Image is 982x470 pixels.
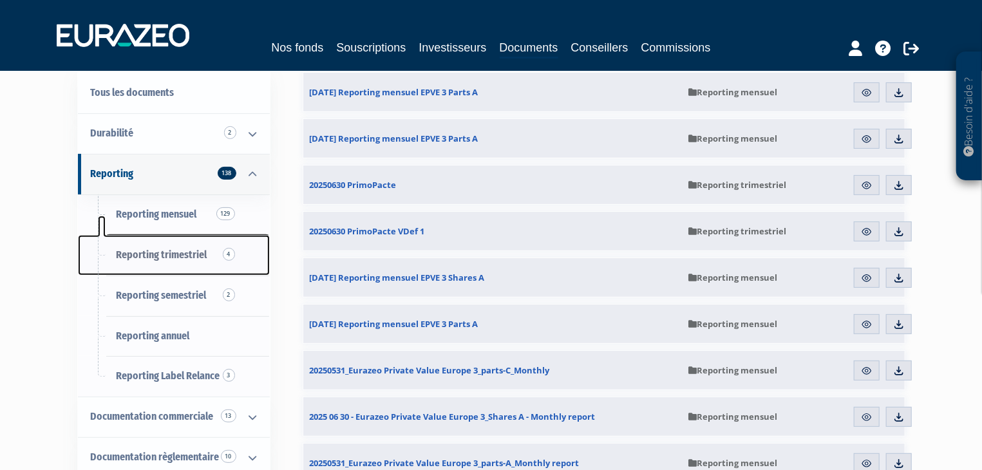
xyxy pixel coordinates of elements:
img: download.svg [893,411,905,423]
a: Documentation commerciale 13 [78,397,270,437]
span: Reporting trimestriel [688,179,786,191]
img: download.svg [893,180,905,191]
span: Reporting mensuel [117,208,197,220]
span: Reporting [91,167,134,180]
span: Reporting mensuel [688,86,777,98]
span: [DATE] Reporting mensuel EPVE 3 Parts A [310,86,478,98]
img: download.svg [893,319,905,330]
a: 2025 06 30 - Eurazeo Private Value Europe 3_Shares A - Monthly report [303,397,682,436]
span: Reporting mensuel [688,364,777,376]
a: 20250630 PrimoPacte VDef 1 [303,212,682,250]
a: 20250630 PrimoPacte [303,165,682,204]
span: 2025 06 30 - Eurazeo Private Value Europe 3_Shares A - Monthly report [310,411,596,422]
a: Commissions [641,39,711,57]
span: 20250531_Eurazeo Private Value Europe 3_parts-C_Monthly [310,364,550,376]
a: 20250531_Eurazeo Private Value Europe 3_parts-C_Monthly [303,351,682,390]
a: Nos fonds [271,39,323,57]
img: eye.svg [861,411,873,423]
span: [DATE] Reporting mensuel EPVE 3 Shares A [310,272,485,283]
span: 20250531_Eurazeo Private Value Europe 3_parts-A_Monthly report [310,457,580,469]
span: Durabilité [91,127,134,139]
span: Reporting mensuel [688,457,777,469]
a: Investisseurs [419,39,486,57]
a: Reporting mensuel129 [78,194,270,235]
span: 20250630 PrimoPacte VDef 1 [310,225,425,237]
img: download.svg [893,272,905,284]
span: Documentation règlementaire [91,451,220,463]
span: [DATE] Reporting mensuel EPVE 3 Parts A [310,133,478,144]
img: eye.svg [861,133,873,145]
span: 3 [223,369,235,382]
span: 10 [221,450,236,463]
span: 2 [224,126,236,139]
span: Reporting semestriel [117,289,207,301]
span: 129 [216,207,235,220]
span: Reporting mensuel [688,272,777,283]
img: eye.svg [861,87,873,99]
a: Durabilité 2 [78,113,270,154]
a: [DATE] Reporting mensuel EPVE 3 Parts A [303,73,682,111]
a: Reporting semestriel2 [78,276,270,316]
a: Souscriptions [336,39,406,57]
img: download.svg [893,365,905,377]
img: download.svg [893,458,905,469]
a: [DATE] Reporting mensuel EPVE 3 Shares A [303,258,682,297]
a: Conseillers [571,39,628,57]
span: Reporting annuel [117,330,190,342]
img: 1732889491-logotype_eurazeo_blanc_rvb.png [57,24,189,47]
img: eye.svg [861,365,873,377]
span: 138 [218,167,236,180]
a: Reporting Label Relance3 [78,356,270,397]
a: [DATE] Reporting mensuel EPVE 3 Parts A [303,305,682,343]
span: Reporting mensuel [688,133,777,144]
span: Reporting trimestriel [688,225,786,237]
span: 4 [223,248,235,261]
span: Reporting mensuel [688,318,777,330]
img: eye.svg [861,272,873,284]
a: Tous les documents [78,73,270,113]
span: [DATE] Reporting mensuel EPVE 3 Parts A [310,318,478,330]
span: Reporting mensuel [688,411,777,422]
img: download.svg [893,226,905,238]
span: Reporting Label Relance [117,370,220,382]
a: Reporting 138 [78,154,270,194]
img: download.svg [893,87,905,99]
img: eye.svg [861,226,873,238]
img: download.svg [893,133,905,145]
a: Documents [500,39,558,59]
span: Documentation commerciale [91,410,214,422]
p: Besoin d'aide ? [962,59,977,174]
img: eye.svg [861,319,873,330]
img: eye.svg [861,458,873,469]
a: [DATE] Reporting mensuel EPVE 3 Parts A [303,119,682,158]
img: eye.svg [861,180,873,191]
a: Reporting trimestriel4 [78,235,270,276]
span: 13 [221,409,236,422]
span: 20250630 PrimoPacte [310,179,397,191]
span: Reporting trimestriel [117,249,207,261]
span: 2 [223,288,235,301]
a: Reporting annuel [78,316,270,357]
